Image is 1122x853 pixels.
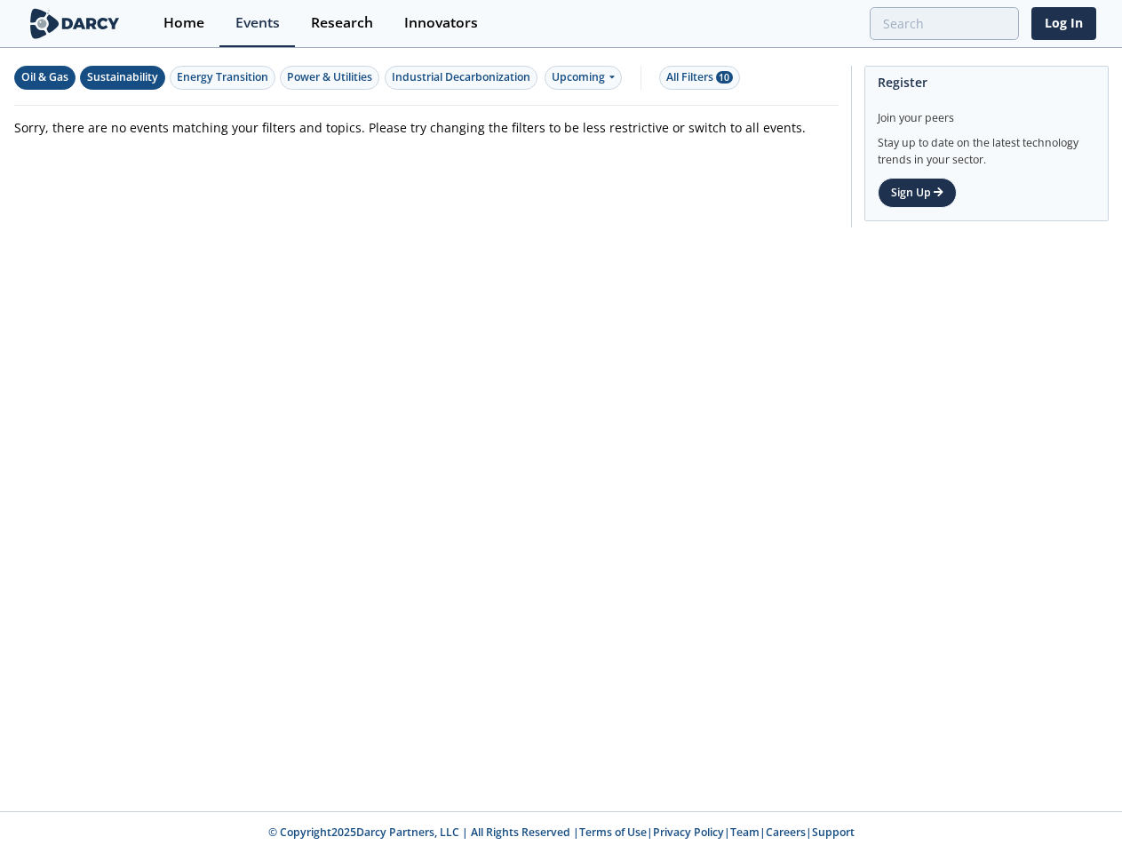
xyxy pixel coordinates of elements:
img: logo-wide.svg [27,8,123,39]
button: Oil & Gas [14,66,76,90]
div: Power & Utilities [287,69,372,85]
button: All Filters 10 [659,66,740,90]
div: Innovators [404,16,478,30]
div: Home [163,16,204,30]
div: Industrial Decarbonization [392,69,530,85]
a: Careers [766,825,806,840]
div: Upcoming [545,66,622,90]
div: Events [235,16,280,30]
input: Advanced Search [870,7,1019,40]
a: Terms of Use [579,825,647,840]
div: Energy Transition [177,69,268,85]
div: Stay up to date on the latest technology trends in your sector. [878,126,1095,168]
div: Research [311,16,373,30]
button: Sustainability [80,66,165,90]
p: Sorry, there are no events matching your filters and topics. Please try changing the filters to b... [14,118,839,137]
div: Register [878,67,1095,98]
a: Sign Up [878,178,957,208]
div: Join your peers [878,98,1095,126]
button: Energy Transition [170,66,275,90]
div: All Filters [666,69,733,85]
div: Oil & Gas [21,69,68,85]
a: Log In [1031,7,1096,40]
div: Sustainability [87,69,158,85]
a: Team [730,825,760,840]
button: Power & Utilities [280,66,379,90]
a: Support [812,825,855,840]
span: 10 [716,71,733,84]
p: © Copyright 2025 Darcy Partners, LLC | All Rights Reserved | | | | | [131,825,991,841]
a: Privacy Policy [653,825,724,840]
button: Industrial Decarbonization [385,66,537,90]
